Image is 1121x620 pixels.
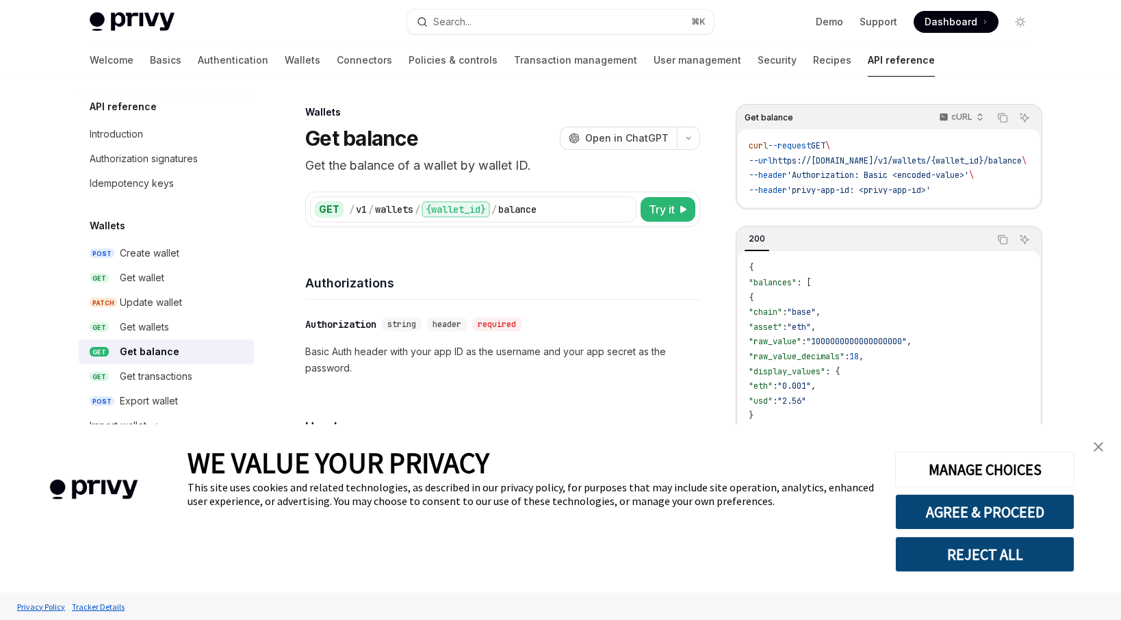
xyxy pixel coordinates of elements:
span: "chain" [749,307,782,318]
div: Introduction [90,126,143,142]
div: GET [315,201,344,218]
h5: API reference [90,99,157,115]
a: POSTExport wallet [79,389,254,413]
a: GETGet wallets [79,315,254,339]
span: , [907,336,912,347]
img: close banner [1094,442,1103,452]
div: / [349,203,355,216]
a: PATCHUpdate wallet [79,290,254,315]
a: Idempotency keys [79,171,254,196]
span: "balances" [749,277,797,288]
span: , [859,351,864,362]
button: Open in ChatGPT [560,127,677,150]
a: Transaction management [514,44,637,77]
button: AGREE & PROCEED [895,494,1074,530]
span: : [773,396,777,406]
div: Get balance [120,344,179,360]
div: Search... [433,14,472,30]
a: close banner [1085,433,1112,461]
div: balance [498,203,537,216]
span: "raw_value" [749,336,801,347]
span: --header [749,185,787,196]
div: Authorization [305,318,376,331]
span: GET [90,273,109,283]
span: : [845,351,849,362]
img: light logo [90,12,175,31]
div: Authorization signatures [90,151,198,167]
span: 18 [849,351,859,362]
p: Get the balance of a wallet by wallet ID. [305,156,700,175]
span: \ [825,140,830,151]
img: company logo [21,460,167,519]
span: --url [749,155,773,166]
button: Copy the contents from the code block [994,231,1012,248]
span: --header [749,170,787,181]
button: Ask AI [1016,231,1033,248]
h4: Headers [305,417,700,436]
span: { [749,292,753,303]
span: : [773,380,777,391]
span: \ [1022,155,1027,166]
span: 'privy-app-id: <privy-app-id>' [787,185,931,196]
span: , [816,307,821,318]
button: Toggle dark mode [1009,11,1031,33]
button: Open search [407,10,714,34]
span: "0.001" [777,380,811,391]
div: 200 [745,231,769,247]
div: wallets [375,203,413,216]
p: Basic Auth header with your app ID as the username and your app secret as the password. [305,344,700,376]
span: : [801,336,806,347]
span: Dashboard [925,15,977,29]
span: , [811,380,816,391]
span: --request [768,140,811,151]
a: Recipes [813,44,851,77]
div: Get wallet [120,270,164,286]
span: WE VALUE YOUR PRIVACY [188,445,489,480]
span: "asset" [749,322,782,333]
div: This site uses cookies and related technologies, as described in our privacy policy, for purposes... [188,480,875,508]
h5: Wallets [90,218,125,234]
a: Wallets [285,44,320,77]
div: Import wallet [90,417,146,434]
button: MANAGE CHOICES [895,452,1074,487]
span: : [782,307,787,318]
a: Authentication [198,44,268,77]
span: { [749,262,753,273]
span: 'Authorization: Basic <encoded-value>' [787,170,969,181]
div: Idempotency keys [90,175,174,192]
span: Open in ChatGPT [585,131,669,145]
div: Wallets [305,105,700,119]
span: "eth" [787,322,811,333]
a: User management [654,44,741,77]
span: , [811,322,816,333]
div: Get wallets [120,319,169,335]
span: string [387,319,416,330]
span: GET [90,372,109,382]
span: : [782,322,787,333]
a: Policies & controls [409,44,498,77]
button: Try it [641,197,695,222]
span: \ [969,170,974,181]
div: / [368,203,374,216]
div: / [491,203,497,216]
button: cURL [931,106,990,129]
a: GETGet wallet [79,266,254,290]
span: : { [825,366,840,377]
button: Toggle Import wallet section [79,413,254,438]
h1: Get balance [305,126,418,151]
a: Basics [150,44,181,77]
span: } [749,410,753,421]
div: Export wallet [120,393,178,409]
a: POSTCreate wallet [79,241,254,266]
span: POST [90,396,114,406]
div: Update wallet [120,294,182,311]
a: API reference [868,44,935,77]
a: Demo [816,15,843,29]
a: Introduction [79,122,254,146]
span: header [433,319,461,330]
a: GETGet transactions [79,364,254,389]
span: https://[DOMAIN_NAME]/v1/wallets/{wallet_id}/balance [773,155,1022,166]
span: "raw_value_decimals" [749,351,845,362]
span: GET [90,322,109,333]
div: {wallet_id} [422,201,490,218]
